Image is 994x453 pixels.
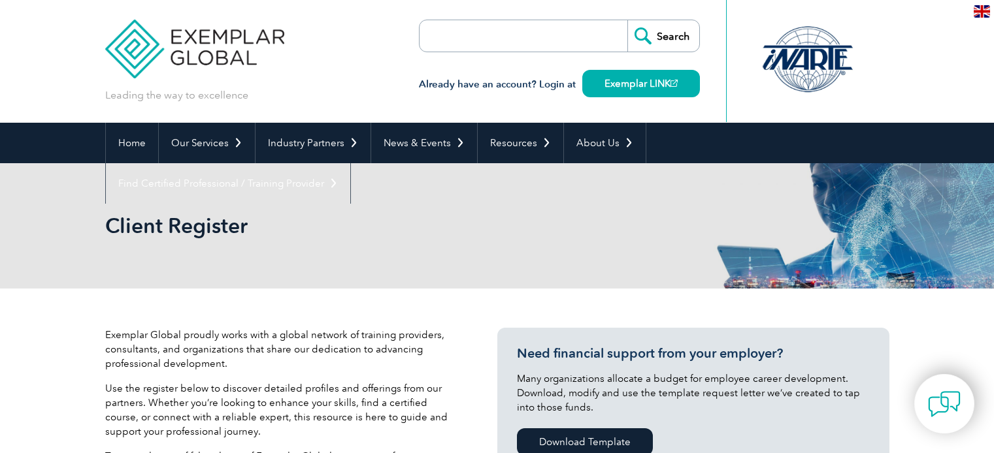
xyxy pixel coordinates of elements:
p: Leading the way to excellence [105,88,248,102]
img: open_square.png [671,80,678,87]
a: News & Events [371,123,477,163]
a: Our Services [159,123,255,163]
h3: Need financial support from your employer? [517,345,870,362]
img: contact-chat.png [928,388,961,420]
input: Search [627,20,699,52]
a: Industry Partners [256,123,371,163]
h3: Already have an account? Login at [419,76,700,93]
p: Many organizations allocate a budget for employee career development. Download, modify and use th... [517,371,870,414]
h2: Client Register [105,215,654,236]
p: Use the register below to discover detailed profiles and offerings from our partners. Whether you... [105,381,458,439]
p: Exemplar Global proudly works with a global network of training providers, consultants, and organ... [105,328,458,371]
a: About Us [564,123,646,163]
a: Find Certified Professional / Training Provider [106,163,350,204]
a: Resources [478,123,563,163]
img: en [974,5,990,18]
a: Home [106,123,158,163]
a: Exemplar LINK [582,70,700,97]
